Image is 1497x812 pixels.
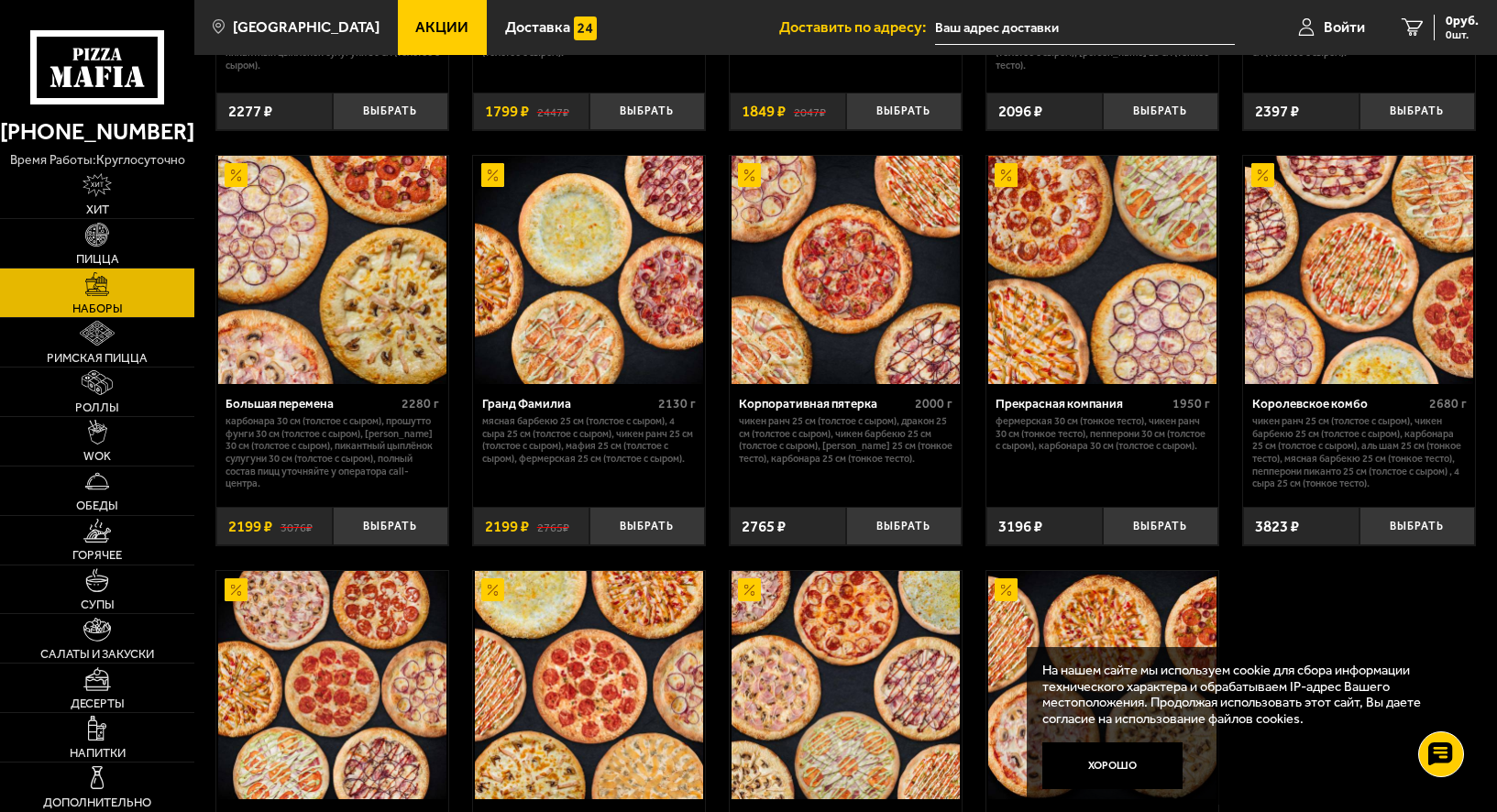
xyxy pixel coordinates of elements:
span: Доставка [505,20,570,35]
span: 2000 г [915,396,952,411]
button: Выбрать [589,93,705,131]
a: АкционныйСлавные парни [986,571,1218,799]
span: 2397 ₽ [1255,104,1299,119]
img: Акционный [225,578,248,602]
button: Выбрать [1103,93,1218,131]
span: Салаты и закуски [40,648,154,660]
button: Выбрать [1359,507,1475,545]
a: АкционныйБольшая перемена [216,156,448,384]
button: Выбрать [846,93,962,131]
a: АкционныйКорпоративная пятерка [730,156,962,384]
div: Прекрасная компания [996,396,1168,411]
p: Карбонара 30 см (толстое с сыром), Прошутто Фунги 30 см (толстое с сыром), [PERSON_NAME] 30 см (т... [226,415,440,490]
span: 2765 ₽ [742,519,786,534]
div: Большая перемена [226,396,398,411]
span: Супы [81,598,115,610]
img: Акционный [738,578,762,602]
span: 2277 ₽ [228,104,272,119]
button: Выбрать [1359,93,1475,131]
img: Прекрасная компания [988,156,1216,384]
span: Пицца [76,253,119,265]
span: 0 шт. [1446,29,1479,40]
button: Выбрать [333,93,448,131]
span: 1849 ₽ [742,104,786,119]
span: 3196 ₽ [998,519,1042,534]
span: Доставить по адресу: [779,20,935,35]
s: 2047 ₽ [794,104,826,119]
img: Гранд Фамилиа [475,156,703,384]
div: Гранд Фамилиа [482,396,655,411]
img: Королевское комбо [1245,156,1473,384]
s: 2447 ₽ [537,104,569,119]
p: Мясная Барбекю 25 см (толстое с сыром), 4 сыра 25 см (толстое с сыром), Чикен Ранч 25 см (толстое... [482,415,697,465]
span: 2199 ₽ [485,519,529,534]
img: Корпоративная пятерка [732,156,960,384]
span: 2096 ₽ [998,104,1042,119]
span: Напитки [70,747,126,759]
a: АкционныйПрекрасная компания [986,156,1218,384]
span: Акции [415,20,468,35]
img: Акционный [1251,163,1275,187]
img: Славные парни [988,571,1216,799]
button: Выбрать [589,507,705,545]
span: 2199 ₽ [228,519,272,534]
span: Дополнительно [43,796,151,808]
p: Чикен Ранч 25 см (толстое с сыром), Чикен Барбекю 25 см (толстое с сыром), Карбонара 25 см (толст... [1252,415,1467,490]
a: АкционныйГранд Фамилиа [473,156,705,384]
img: Акционный [481,163,505,187]
p: Фермерская 30 см (тонкое тесто), Чикен Ранч 30 см (тонкое тесто), Пепперони 30 см (толстое с сыро... [996,415,1210,453]
s: 3076 ₽ [281,519,313,534]
span: 1799 ₽ [485,104,529,119]
img: Акционный [225,163,248,187]
img: Акционный [995,163,1018,187]
span: [GEOGRAPHIC_DATA] [233,20,380,35]
img: Акционный [995,578,1018,602]
img: Праздничный (7 пицц 25 см) [218,571,446,799]
p: На нашем сайте мы используем cookie для сбора информации технического характера и обрабатываем IP... [1042,663,1449,728]
a: АкционныйПраздничный (7 пицц 25 см) [216,571,448,799]
img: 15daf4d41897b9f0e9f617042186c801.svg [574,16,598,40]
span: Хит [86,203,109,215]
span: 3823 ₽ [1255,519,1299,534]
div: Корпоративная пятерка [739,396,911,411]
img: Большая перемена [218,156,446,384]
a: АкционныйОфисный (7 пицц 30 см) [473,571,705,799]
button: Выбрать [333,507,448,545]
span: 2280 г [402,396,439,411]
input: Ваш адрес доставки [935,11,1235,45]
img: Акционный [738,163,762,187]
span: 2130 г [658,396,696,411]
span: Десерты [71,697,125,709]
p: Чикен Ранч 25 см (толстое с сыром), Дракон 25 см (толстое с сыром), Чикен Барбекю 25 см (толстое ... [739,415,953,465]
span: WOK [83,450,111,462]
img: Корпоративный (8 пицц 30 см) [732,571,960,799]
img: Акционный [481,578,505,602]
a: АкционныйКоролевское комбо [1243,156,1475,384]
button: Хорошо [1042,742,1183,789]
span: Обеды [76,499,118,511]
img: Офисный (7 пицц 30 см) [475,571,703,799]
span: Горячее [72,549,122,561]
span: Римская пицца [47,352,148,364]
a: АкционныйКорпоративный (8 пицц 30 см) [730,571,962,799]
span: 0 руб. [1446,15,1479,27]
span: Войти [1324,20,1365,35]
button: Выбрать [846,507,962,545]
span: Роллы [75,401,119,413]
span: 2680 г [1429,396,1467,411]
span: Наборы [72,302,123,314]
div: Королевское комбо [1252,396,1425,411]
s: 2765 ₽ [537,519,569,534]
span: 1950 г [1172,396,1210,411]
button: Выбрать [1103,507,1218,545]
